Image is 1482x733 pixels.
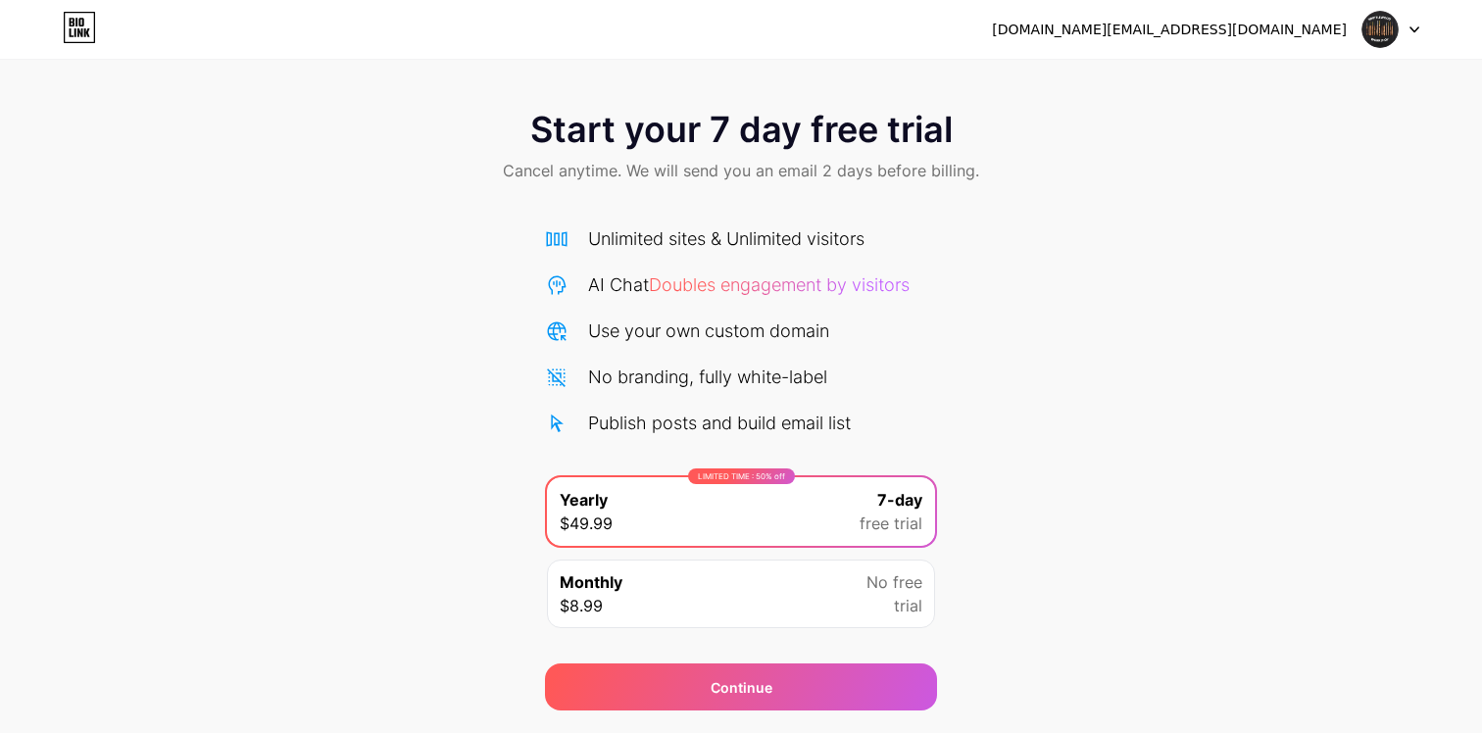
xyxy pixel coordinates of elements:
[877,488,922,512] span: 7-day
[560,594,603,617] span: $8.99
[560,512,613,535] span: $49.99
[588,225,864,252] div: Unlimited sites & Unlimited visitors
[1361,11,1399,48] img: whittlewood
[560,570,622,594] span: Monthly
[688,468,795,484] div: LIMITED TIME : 50% off
[588,410,851,436] div: Publish posts and build email list
[588,271,910,298] div: AI Chat
[711,677,772,698] span: Continue
[588,364,827,390] div: No branding, fully white-label
[530,110,953,149] span: Start your 7 day free trial
[992,20,1347,40] div: [DOMAIN_NAME][EMAIL_ADDRESS][DOMAIN_NAME]
[588,318,829,344] div: Use your own custom domain
[649,274,910,295] span: Doubles engagement by visitors
[860,512,922,535] span: free trial
[894,594,922,617] span: trial
[503,159,979,182] span: Cancel anytime. We will send you an email 2 days before billing.
[866,570,922,594] span: No free
[560,488,608,512] span: Yearly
